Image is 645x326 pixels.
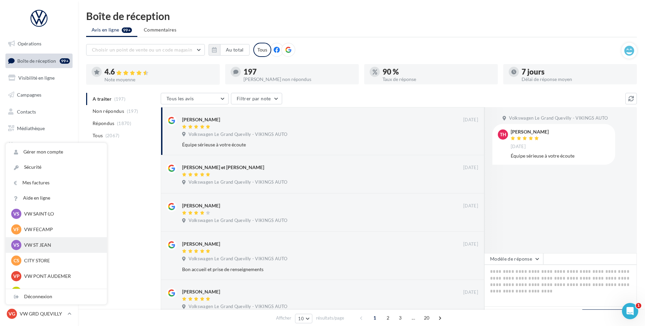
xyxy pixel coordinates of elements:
[182,116,220,123] div: [PERSON_NAME]
[383,312,393,323] span: 2
[4,54,74,68] a: Boîte de réception99+
[13,242,19,248] span: VS
[220,44,250,56] button: Au total
[182,241,220,247] div: [PERSON_NAME]
[243,77,353,82] div: [PERSON_NAME] non répondus
[295,314,312,323] button: 10
[17,125,45,131] span: Médiathèque
[161,93,229,104] button: Tous les avis
[421,312,432,323] span: 20
[522,68,631,76] div: 7 jours
[17,92,41,98] span: Campagnes
[24,257,99,264] p: CITY STORE
[24,242,99,248] p: VW ST JEAN
[636,303,641,308] span: 1
[6,144,107,160] a: Gérer mon compte
[463,241,478,247] span: [DATE]
[511,152,610,159] div: Équipe sérieuse à votre écoute
[463,165,478,171] span: [DATE]
[4,88,74,102] a: Campagnes
[117,121,131,126] span: (1870)
[383,77,492,82] div: Taux de réponse
[24,288,99,295] p: VW LISIEUX
[511,144,526,150] span: [DATE]
[14,257,19,264] span: CS
[509,115,608,121] span: Volkswagen Le Grand Quevilly - VIKINGS AUTO
[60,58,70,64] div: 99+
[18,41,41,46] span: Opérations
[243,68,353,76] div: 197
[253,43,271,57] div: Tous
[395,312,406,323] span: 3
[189,256,287,262] span: Volkswagen Le Grand Quevilly - VIKINGS AUTO
[167,96,194,101] span: Tous les avis
[182,164,264,171] div: [PERSON_NAME] et [PERSON_NAME]
[182,266,434,273] div: Bon accueil et prise de renseignements
[13,273,20,280] span: VP
[4,37,74,51] a: Opérations
[8,310,15,317] span: VG
[18,75,55,81] span: Visibilité en ligne
[189,179,287,185] span: Volkswagen Le Grand Quevilly - VIKINGS AUTO
[209,44,250,56] button: Au total
[6,175,107,190] a: Mes factures
[622,303,638,319] iframe: Intercom live chat
[182,202,220,209] div: [PERSON_NAME]
[6,160,107,175] a: Sécurité
[93,108,124,115] span: Non répondus
[298,316,304,321] span: 10
[182,141,434,148] div: Équipe sérieuse à votre écoute
[369,312,380,323] span: 1
[4,71,74,85] a: Visibilité en ligne
[144,26,176,33] span: Commentaires
[463,289,478,296] span: [DATE]
[463,117,478,123] span: [DATE]
[182,288,220,295] div: [PERSON_NAME]
[4,178,74,198] a: Campagnes DataOnDemand
[20,310,65,317] p: VW GRD QUEVILLY
[24,210,99,217] p: VW SAINT-LO
[4,105,74,119] a: Contacts
[383,68,492,76] div: 90 %
[24,226,99,233] p: VW FECAMP
[17,142,40,148] span: Calendrier
[17,108,36,114] span: Contacts
[500,131,506,138] span: TH
[92,47,192,53] span: Choisir un point de vente ou un code magasin
[24,273,99,280] p: VW PONT AUDEMER
[276,315,291,321] span: Afficher
[13,226,19,233] span: VF
[4,138,74,152] a: Calendrier
[316,315,344,321] span: résultats/page
[93,120,115,127] span: Répondus
[231,93,282,104] button: Filtrer par note
[189,304,287,310] span: Volkswagen Le Grand Quevilly - VIKINGS AUTO
[127,108,138,114] span: (197)
[17,58,56,63] span: Boîte de réception
[14,288,19,295] span: VL
[93,132,103,139] span: Tous
[511,129,549,134] div: [PERSON_NAME]
[408,312,419,323] span: ...
[13,210,19,217] span: VS
[6,190,107,206] a: Aide en ligne
[104,77,214,82] div: Note moyenne
[189,131,287,138] span: Volkswagen Le Grand Quevilly - VIKINGS AUTO
[105,133,120,138] span: (2067)
[463,203,478,209] span: [DATE]
[522,77,631,82] div: Délai de réponse moyen
[484,253,543,265] button: Modèle de réponse
[4,155,74,175] a: PLV et print personnalisable
[4,121,74,136] a: Médiathèque
[5,307,73,320] a: VG VW GRD QUEVILLY
[6,289,107,304] div: Déconnexion
[189,218,287,224] span: Volkswagen Le Grand Quevilly - VIKINGS AUTO
[86,11,637,21] div: Boîte de réception
[104,68,214,76] div: 4.6
[86,44,205,56] button: Choisir un point de vente ou un code magasin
